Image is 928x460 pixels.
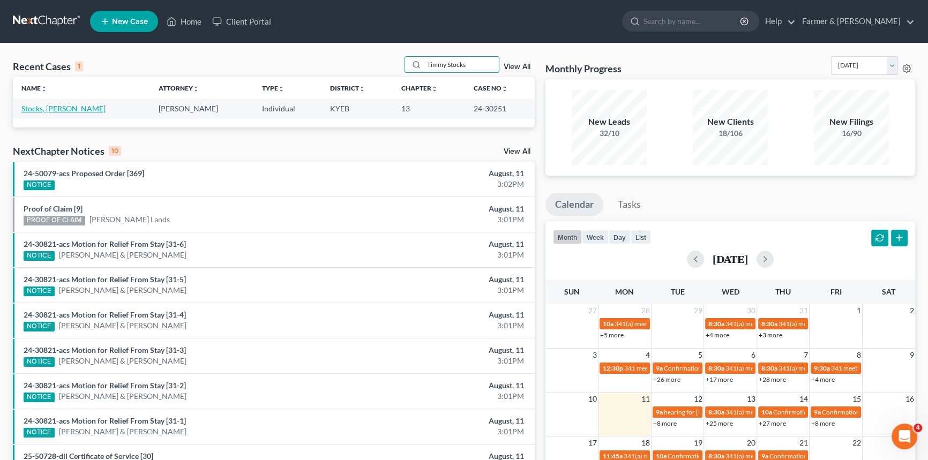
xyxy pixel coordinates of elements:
input: Search by name... [643,11,742,31]
div: 3:01PM [364,426,524,437]
span: 28 [640,304,651,317]
div: PROOF OF CLAIM [24,216,85,225]
div: 3:01PM [364,391,524,402]
div: 3:01PM [364,250,524,260]
span: 1 [856,304,862,317]
span: 5 [697,349,704,361]
div: 3:01PM [364,320,524,331]
span: 13 [746,393,757,405]
button: month [553,230,582,244]
div: 3:02PM [364,179,524,190]
span: 8:30a [761,364,777,372]
div: NOTICE [24,322,55,331]
span: 341(a) meeting for Greisis De La [PERSON_NAME] [725,364,866,372]
span: 341 meeting for [PERSON_NAME]-[GEOGRAPHIC_DATA] [624,364,787,372]
span: 15 [851,393,862,405]
span: 16 [904,393,915,405]
span: Sat [882,287,895,296]
span: Wed [721,287,739,296]
a: +17 more [706,375,733,383]
a: View All [504,148,530,155]
a: [PERSON_NAME] Lands [89,214,170,225]
a: Help [760,12,796,31]
span: 341(a) meeting for [PERSON_NAME] [624,452,727,460]
a: Nameunfold_more [21,84,47,92]
a: Typeunfold_more [262,84,285,92]
a: +26 more [653,375,680,383]
span: 341(a) meeting for [PERSON_NAME] [725,320,829,328]
span: 12:30p [603,364,623,372]
span: 22 [851,436,862,449]
div: New Leads [572,116,647,128]
a: [PERSON_NAME] & [PERSON_NAME] [59,320,186,331]
span: Confirmation hearing for [PERSON_NAME] [668,452,789,460]
td: KYEB [321,99,393,118]
div: 16/90 [814,128,889,139]
span: 4 [645,349,651,361]
div: NOTICE [24,393,55,402]
div: New Clients [693,116,768,128]
input: Search by name... [424,57,499,72]
div: 10 [109,146,121,156]
div: August, 11 [364,239,524,250]
td: Individual [253,99,321,118]
a: +4 more [706,331,729,339]
span: 2 [909,304,915,317]
a: 24-50079-acs Proposed Order [369] [24,169,144,178]
span: Sun [564,287,580,296]
span: 8:30a [708,452,724,460]
button: day [609,230,631,244]
span: 341(a) meeting for [PERSON_NAME] [725,452,829,460]
span: 3 [592,349,598,361]
span: Tue [670,287,684,296]
div: 1 [75,62,83,71]
span: 21 [798,436,809,449]
span: 19 [693,436,704,449]
button: week [582,230,609,244]
span: 8:30a [708,364,724,372]
a: Attorneyunfold_more [159,84,199,92]
span: 10a [656,452,667,460]
td: [PERSON_NAME] [150,99,253,118]
a: 24-30821-acs Motion for Relief From Stay [31-1] [24,416,186,425]
span: 341(a) meeting for [PERSON_NAME] [615,320,718,328]
a: 24-30821-acs Motion for Relief From Stay [31-4] [24,310,186,319]
div: 32/10 [572,128,647,139]
div: 18/106 [693,128,768,139]
a: +4 more [811,375,835,383]
div: August, 11 [364,416,524,426]
a: +3 more [759,331,782,339]
a: Case Nounfold_more [474,84,508,92]
a: View All [504,63,530,71]
span: 18 [640,436,651,449]
a: Stocks, [PERSON_NAME] [21,104,106,113]
span: Confirmation hearing for [PERSON_NAME] [769,452,891,460]
a: [PERSON_NAME] & [PERSON_NAME] [59,250,186,260]
a: +5 more [600,331,624,339]
div: NOTICE [24,180,55,190]
span: 11 [640,393,651,405]
span: 8:30a [761,320,777,328]
a: Tasks [608,193,650,216]
span: 17 [587,436,598,449]
a: +28 more [759,375,786,383]
a: Chapterunfold_more [401,84,438,92]
span: 341 meeting for [PERSON_NAME] [831,364,927,372]
div: NOTICE [24,428,55,438]
span: 20 [746,436,757,449]
a: [PERSON_NAME] & [PERSON_NAME] [59,391,186,402]
i: unfold_more [359,86,365,92]
span: 12 [693,393,704,405]
span: New Case [112,18,148,26]
span: 27 [587,304,598,317]
div: August, 11 [364,203,524,214]
span: 8:30a [708,320,724,328]
div: August, 11 [364,168,524,179]
a: Farmer & [PERSON_NAME] [797,12,915,31]
div: NOTICE [24,286,55,296]
i: unfold_more [431,86,438,92]
span: 31 [798,304,809,317]
td: 24-30251 [465,99,535,118]
span: 14 [798,393,809,405]
span: 9a [656,364,663,372]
